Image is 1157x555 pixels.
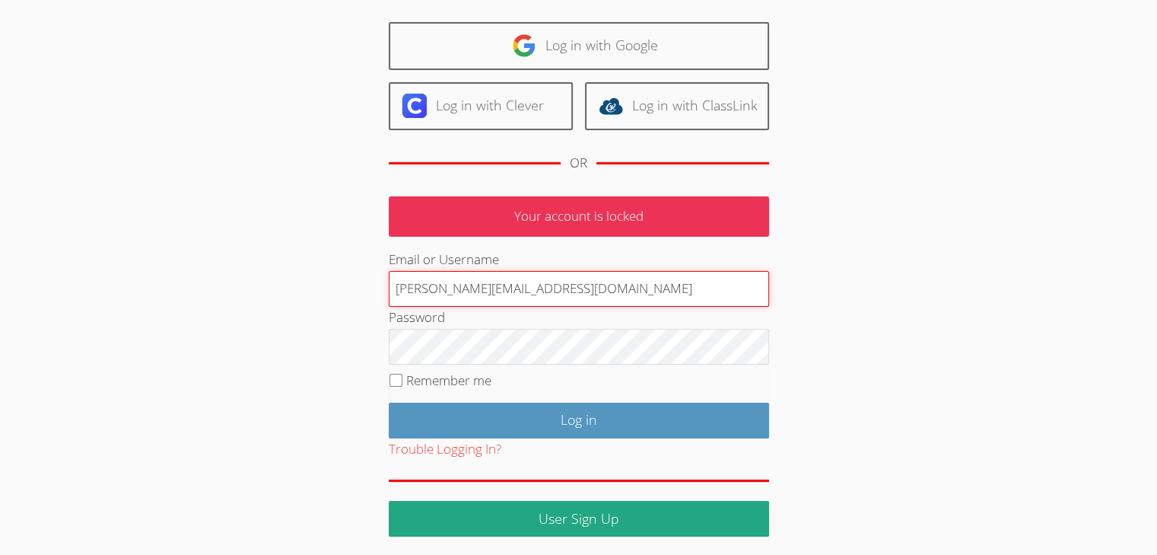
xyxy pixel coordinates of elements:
[599,94,623,118] img: classlink-logo-d6bb404cc1216ec64c9a2012d9dc4662098be43eaf13dc465df04b49fa7ab582.svg
[585,82,769,130] a: Log in with ClassLink
[389,308,445,326] label: Password
[389,22,769,70] a: Log in with Google
[402,94,427,118] img: clever-logo-6eab21bc6e7a338710f1a6ff85c0baf02591cd810cc4098c63d3a4b26e2feb20.svg
[389,403,769,439] input: Log in
[512,33,536,58] img: google-logo-50288ca7cdecda66e5e0955fdab243c47b7ad437acaf1139b6f446037453330a.svg
[406,372,491,389] label: Remember me
[389,439,501,461] button: Trouble Logging In?
[389,501,769,537] a: User Sign Up
[389,196,769,237] p: Your account is locked
[389,82,573,130] a: Log in with Clever
[570,152,587,174] div: OR
[389,250,499,268] label: Email or Username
